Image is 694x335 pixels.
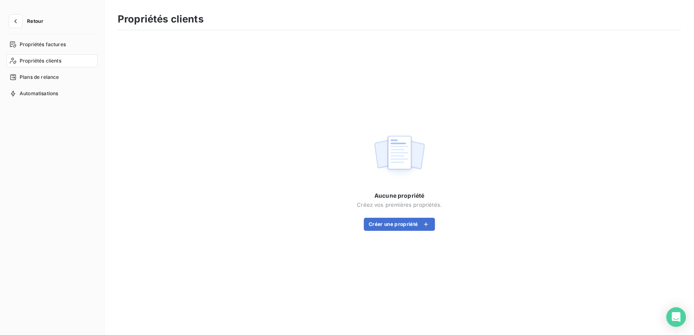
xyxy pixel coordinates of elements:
[7,15,50,28] button: Retour
[374,192,424,200] span: Aucune propriété
[27,19,43,24] span: Retour
[118,12,204,27] h3: Propriétés clients
[357,201,442,208] span: Créez vos premières propriétés.
[20,90,58,97] span: Automatisations
[20,41,66,48] span: Propriétés factures
[20,57,61,65] span: Propriétés clients
[7,71,98,84] a: Plans de relance
[364,218,435,231] button: Créer une propriété
[666,307,686,327] div: Open Intercom Messenger
[7,54,98,67] a: Propriétés clients
[20,74,59,81] span: Plans de relance
[373,131,425,182] img: empty state
[7,87,98,100] a: Automatisations
[7,38,98,51] a: Propriétés factures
